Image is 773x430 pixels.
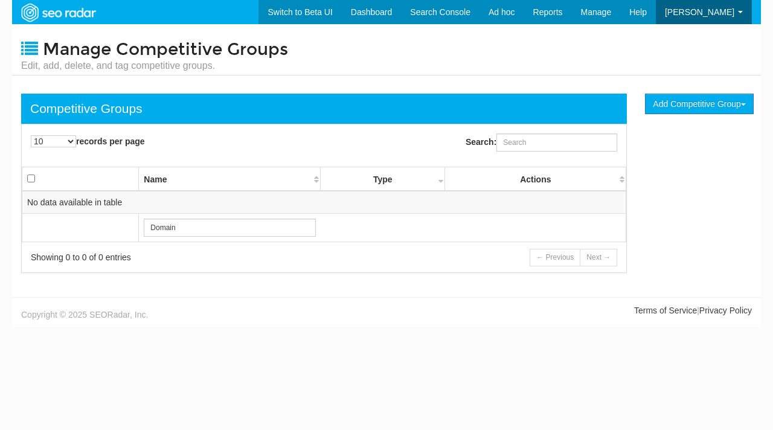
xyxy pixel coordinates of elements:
a: Privacy Policy [699,306,752,315]
div: Copyright © 2025 SEORadar, Inc. [12,304,386,321]
input: Search: [496,133,617,152]
span: Search Console [410,7,470,17]
iframe: Opens a widget where you can find more information [695,394,761,424]
th: Name: activate to sort column ascending [139,167,321,191]
span: [PERSON_NAME] [665,7,734,17]
label: records per page [31,135,145,147]
span: Manage Competitive Groups [43,39,288,60]
span: Manage [581,7,612,17]
small: Edit, add, delete, and tag competitive groups. [21,59,288,72]
th: Type: activate to sort column ascending [321,167,445,191]
a: Next → [580,249,617,266]
img: SEORadar [16,2,100,24]
select: records per page [31,135,76,147]
th: Actions: activate to sort column ascending [445,167,626,191]
span: Help [629,7,647,17]
a: Terms of Service [634,306,697,315]
label: Search: [466,133,617,152]
td: No data available in table [22,191,626,214]
input: Search [144,219,316,237]
a: ← Previous [530,249,580,266]
div: | [386,304,761,316]
span: Reports [533,7,563,17]
span: Ad hoc [489,7,515,17]
div: Showing 0 to 0 of 0 entries [31,251,309,263]
div: Competitive Groups [30,100,143,118]
button: Add Competitive Group [645,94,754,114]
